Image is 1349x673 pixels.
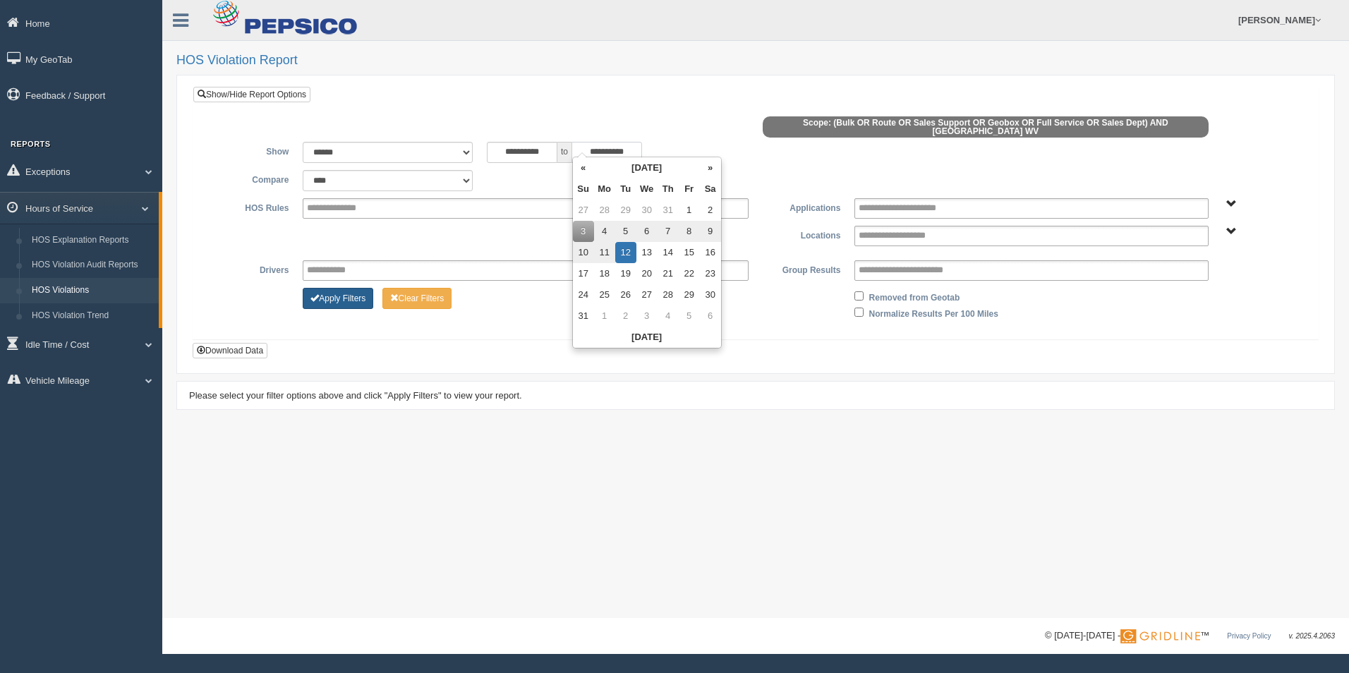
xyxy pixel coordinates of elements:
td: 2 [615,305,636,327]
label: Compare [204,170,296,187]
th: We [636,178,658,200]
td: 29 [679,284,700,305]
td: 17 [573,263,594,284]
span: v. 2025.4.2063 [1289,632,1335,640]
td: 6 [700,305,721,327]
a: HOS Violation Audit Reports [25,253,159,278]
h2: HOS Violation Report [176,54,1335,68]
span: to [557,142,571,163]
td: 14 [658,242,679,263]
a: Show/Hide Report Options [193,87,310,102]
div: © [DATE]-[DATE] - ™ [1045,629,1335,643]
td: 21 [658,263,679,284]
td: 8 [679,221,700,242]
td: 6 [636,221,658,242]
th: » [700,157,721,178]
td: 15 [679,242,700,263]
td: 10 [573,242,594,263]
label: Group Results [756,260,847,277]
td: 19 [615,263,636,284]
a: HOS Violations [25,278,159,303]
button: Download Data [193,343,267,358]
span: Scope: (Bulk OR Route OR Sales Support OR Geobox OR Full Service OR Sales Dept) AND [GEOGRAPHIC_D... [763,116,1209,138]
a: Privacy Policy [1227,632,1271,640]
label: Drivers [204,260,296,277]
td: 31 [573,305,594,327]
td: 2 [700,200,721,221]
td: 22 [679,263,700,284]
label: Locations [756,226,847,243]
th: Mo [594,178,615,200]
th: Fr [679,178,700,200]
td: 1 [679,200,700,221]
td: 5 [679,305,700,327]
td: 3 [573,221,594,242]
td: 27 [573,200,594,221]
td: 13 [636,242,658,263]
a: HOS Explanation Reports [25,228,159,253]
td: 25 [594,284,615,305]
th: [DATE] [573,327,721,348]
label: Removed from Geotab [869,288,960,305]
label: Show [204,142,296,159]
td: 29 [615,200,636,221]
td: 28 [658,284,679,305]
td: 18 [594,263,615,284]
td: 24 [573,284,594,305]
td: 5 [615,221,636,242]
th: Sa [700,178,721,200]
th: [DATE] [594,157,700,178]
td: 12 [615,242,636,263]
td: 20 [636,263,658,284]
td: 4 [594,221,615,242]
td: 11 [594,242,615,263]
img: Gridline [1120,629,1200,643]
td: 16 [700,242,721,263]
a: HOS Violation Trend [25,303,159,329]
td: 27 [636,284,658,305]
label: Applications [756,198,847,215]
td: 28 [594,200,615,221]
td: 26 [615,284,636,305]
td: 7 [658,221,679,242]
td: 1 [594,305,615,327]
span: Please select your filter options above and click "Apply Filters" to view your report. [189,390,522,401]
td: 4 [658,305,679,327]
button: Change Filter Options [303,288,373,309]
td: 3 [636,305,658,327]
td: 31 [658,200,679,221]
th: Th [658,178,679,200]
td: 30 [700,284,721,305]
label: HOS Rules [204,198,296,215]
td: 9 [700,221,721,242]
label: Normalize Results Per 100 Miles [869,304,998,321]
button: Change Filter Options [382,288,452,309]
th: Su [573,178,594,200]
td: 30 [636,200,658,221]
th: Tu [615,178,636,200]
th: « [573,157,594,178]
td: 23 [700,263,721,284]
